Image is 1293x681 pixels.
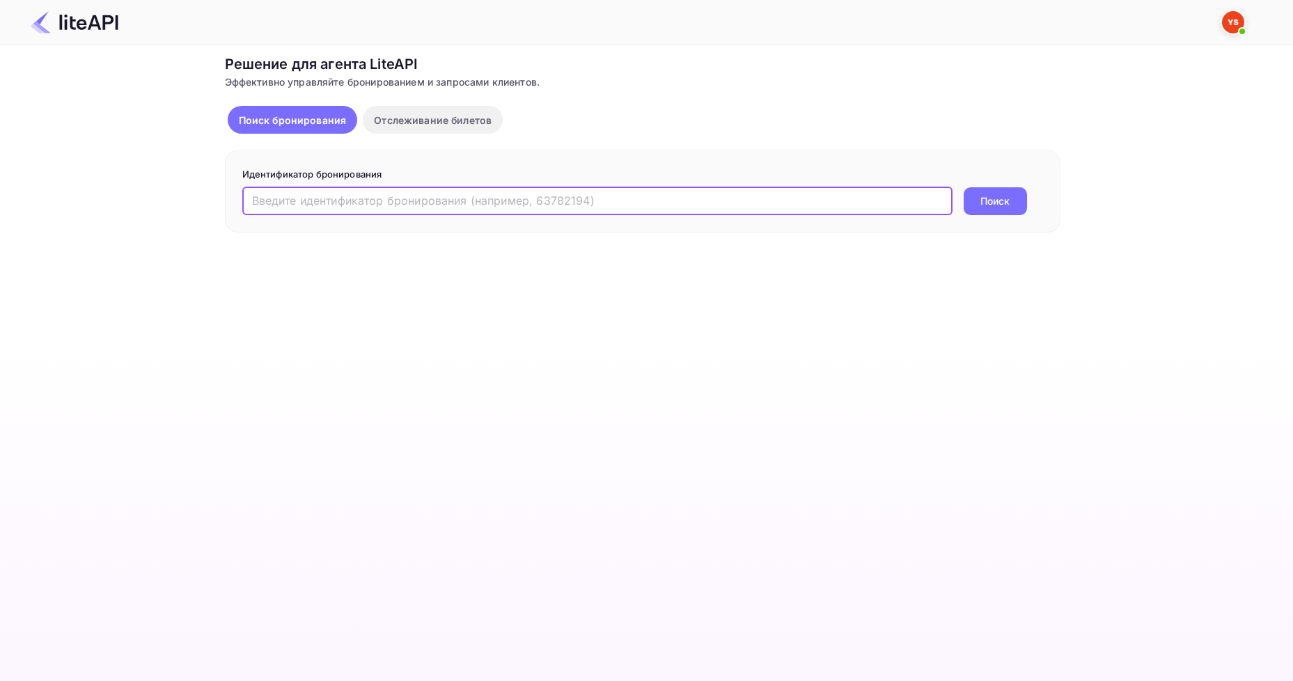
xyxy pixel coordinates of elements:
ya-tr-span: Эффективно управляйте бронированием и запросами клиентов. [225,76,540,88]
ya-tr-span: Идентификатор бронирования [242,169,382,180]
ya-tr-span: Поиск [980,194,1010,208]
button: Поиск [964,187,1027,215]
ya-tr-span: Отслеживание билетов [374,114,492,126]
img: Служба Поддержки Яндекса [1222,11,1244,33]
ya-tr-span: Поиск бронирования [239,114,347,126]
ya-tr-span: Решение для агента LiteAPI [225,56,418,72]
img: Логотип LiteAPI [31,11,118,33]
input: Введите идентификатор бронирования (например, 63782194) [242,187,953,215]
